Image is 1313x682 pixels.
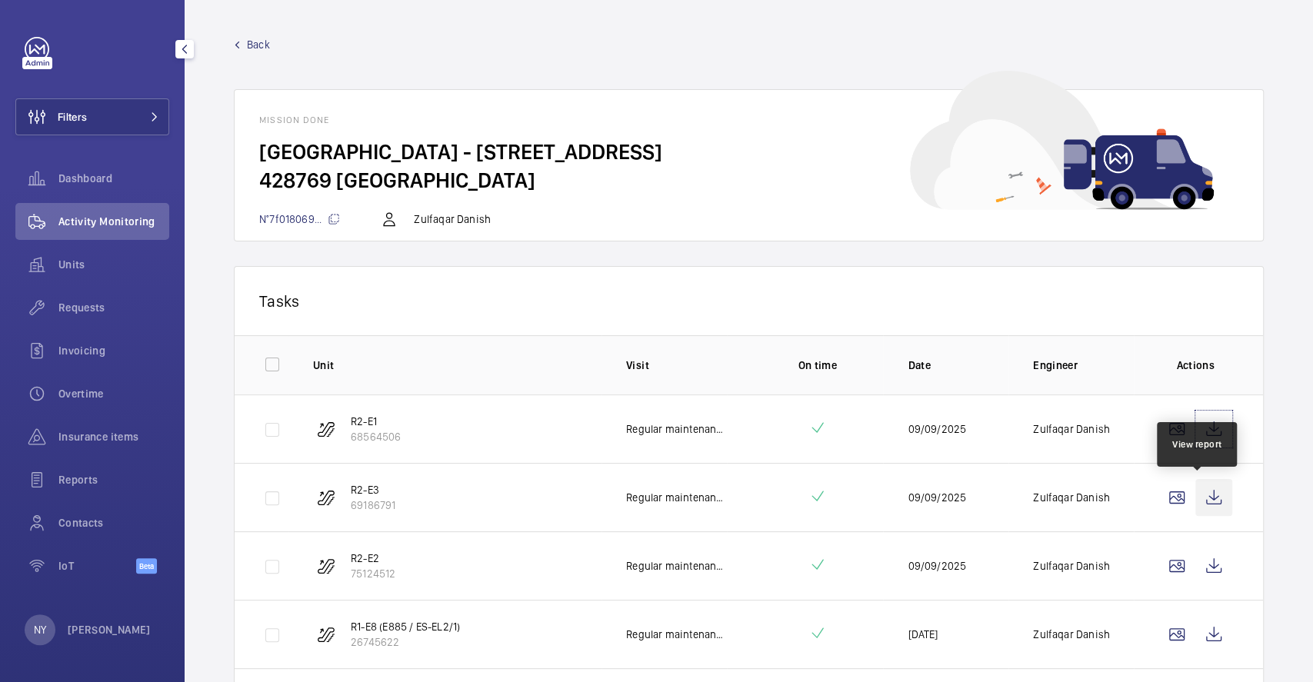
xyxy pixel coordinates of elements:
p: Zulfaqar Danish [1033,490,1110,505]
p: 26745622 [351,634,460,650]
h2: [GEOGRAPHIC_DATA] - [STREET_ADDRESS] [259,138,1238,166]
span: Requests [58,300,169,315]
p: Actions [1158,358,1232,373]
p: R1-E8 (E885 / ES-EL2/1) [351,619,460,634]
p: [PERSON_NAME] [68,622,151,637]
p: Zulfaqar Danish [414,211,491,227]
span: Insurance items [58,429,169,444]
p: Unit [313,358,602,373]
button: Filters [15,98,169,135]
span: N°7f018069... [259,213,340,225]
span: IoT [58,558,136,574]
p: Regular maintenance [626,558,727,574]
span: Beta [136,558,157,574]
p: Tasks [259,291,1238,311]
p: Zulfaqar Danish [1033,627,1110,642]
span: Invoicing [58,343,169,358]
p: Regular maintenance [626,421,727,437]
p: NY [34,622,46,637]
p: 68564506 [351,429,401,444]
p: R2-E2 [351,551,395,566]
p: R2-E1 [351,414,401,429]
p: 69186791 [351,497,395,513]
p: Date [908,358,1008,373]
img: car delivery [910,71,1214,210]
span: Overtime [58,386,169,401]
img: escalator.svg [317,488,335,507]
img: escalator.svg [317,420,335,438]
p: Zulfaqar Danish [1033,421,1110,437]
span: Dashboard [58,171,169,186]
img: escalator.svg [317,557,335,575]
span: Activity Monitoring [58,214,169,229]
p: Regular maintenance [626,490,727,505]
span: Units [58,257,169,272]
span: Contacts [58,515,169,531]
p: Engineer [1033,358,1134,373]
p: Regular maintenance [626,627,727,642]
p: 75124512 [351,566,395,581]
p: 09/09/2025 [908,490,966,505]
p: Zulfaqar Danish [1033,558,1110,574]
h2: 428769 [GEOGRAPHIC_DATA] [259,166,1238,195]
p: 09/09/2025 [908,558,966,574]
div: View report [1172,437,1222,451]
span: Back [247,37,270,52]
span: Reports [58,472,169,487]
span: Filters [58,109,87,125]
p: [DATE] [908,627,938,642]
p: Visit [626,358,727,373]
h1: Mission done [259,115,1238,125]
img: escalator.svg [317,625,335,644]
p: On time [751,358,884,373]
p: 09/09/2025 [908,421,966,437]
p: R2-E3 [351,482,395,497]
